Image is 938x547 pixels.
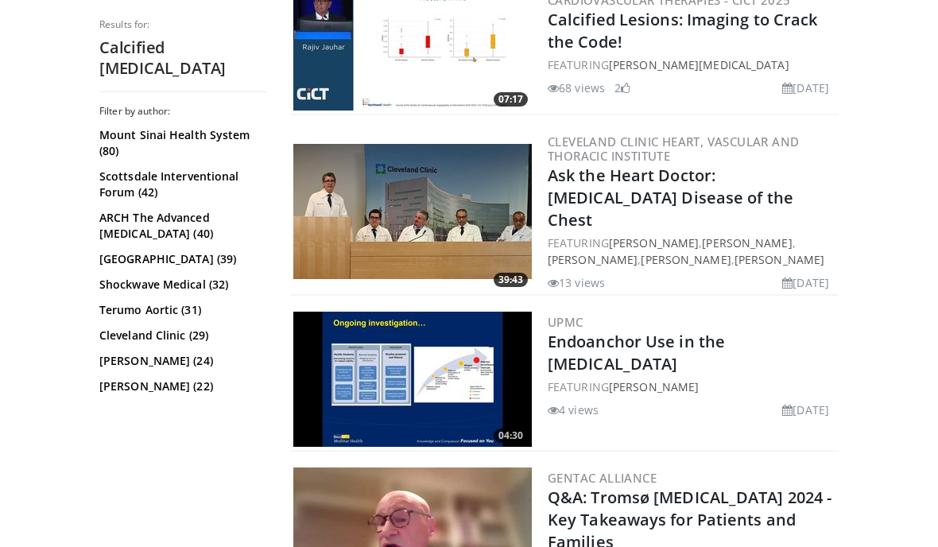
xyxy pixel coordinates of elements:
a: [PERSON_NAME] [548,252,638,267]
a: [PERSON_NAME] [641,252,731,267]
span: 07:17 [494,92,528,107]
li: 4 views [548,402,599,418]
li: [DATE] [782,402,829,418]
li: 13 views [548,274,605,291]
a: [PERSON_NAME][MEDICAL_DATA] [609,57,789,72]
a: 39:43 [293,144,532,279]
img: 93cf78bd-fa11-44b1-a1ff-3e9f04c31633.300x170_q85_crop-smart_upscale.jpg [293,144,532,279]
a: 04:30 [293,312,532,447]
span: 39:43 [494,273,528,287]
a: ARCH The Advanced [MEDICAL_DATA] (40) [99,210,262,242]
a: Terumo Aortic (31) [99,302,262,318]
h3: Filter by author: [99,105,266,118]
a: Ask the Heart Doctor: [MEDICAL_DATA] Disease of the Chest [548,165,793,231]
li: [DATE] [782,274,829,291]
div: FEATURING [548,378,835,395]
p: Results for: [99,18,266,31]
a: Cleveland Clinic (29) [99,328,262,343]
li: 68 views [548,80,605,96]
a: UPMC [548,314,583,330]
div: FEATURING , , , , [548,235,835,268]
a: [PERSON_NAME] [735,252,824,267]
a: [PERSON_NAME] [609,235,699,250]
li: [DATE] [782,80,829,96]
a: [GEOGRAPHIC_DATA] (39) [99,251,262,267]
a: Shockwave Medical (32) [99,277,262,293]
span: 04:30 [494,429,528,443]
a: [PERSON_NAME] (22) [99,378,262,394]
a: GenTAC Alliance [548,470,657,486]
a: Endoanchor Use in the [MEDICAL_DATA] [548,331,725,374]
div: FEATURING [548,56,835,73]
a: Mount Sinai Health System (80) [99,127,262,159]
a: Calcified Lesions: Imaging to Crack the Code! [548,9,818,52]
img: 229b605d-6ea4-429f-8fa8-0ab45785339f.300x170_q85_crop-smart_upscale.jpg [293,312,532,447]
a: [PERSON_NAME] (24) [99,353,262,369]
a: Cleveland Clinic Heart, Vascular and Thoracic Institute [548,134,799,164]
a: Scottsdale Interventional Forum (42) [99,169,262,200]
a: [PERSON_NAME] [702,235,792,250]
li: 2 [614,80,630,96]
a: [PERSON_NAME] [609,379,699,394]
h2: Calcified [MEDICAL_DATA] [99,37,266,79]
